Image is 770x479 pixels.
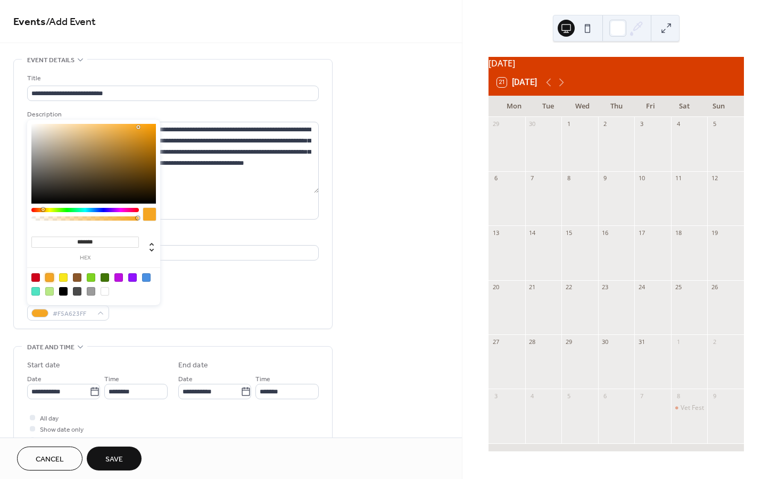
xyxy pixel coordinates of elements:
div: #417505 [101,273,109,282]
div: 14 [528,229,536,237]
div: Fri [633,96,667,117]
span: Time [255,374,270,385]
div: 7 [528,174,536,182]
div: 12 [710,174,718,182]
div: Location [27,232,317,243]
div: 9 [710,392,718,400]
div: 2 [601,120,609,128]
span: / Add Event [46,12,96,32]
span: Time [104,374,119,385]
a: Events [13,12,46,32]
span: Show date only [40,424,84,435]
div: 24 [637,283,645,291]
div: 21 [528,283,536,291]
div: 30 [528,120,536,128]
div: 4 [674,120,682,128]
div: 7 [637,392,645,400]
div: Mon [497,96,531,117]
div: 13 [492,229,500,237]
div: 9 [601,174,609,182]
div: 27 [492,338,500,346]
span: #F5A623FF [53,308,92,320]
div: #FFFFFF [101,287,109,296]
div: #F8E71C [59,273,68,282]
div: 29 [565,338,573,346]
div: #000000 [59,287,68,296]
span: All day [40,413,59,424]
div: 5 [710,120,718,128]
div: Vet Fest [681,404,704,413]
label: hex [31,255,139,261]
div: Sun [701,96,735,117]
div: 29 [492,120,500,128]
div: 5 [565,392,573,400]
div: 20 [492,283,500,291]
div: 4 [528,392,536,400]
div: 11 [674,174,682,182]
div: #F5A623 [45,273,54,282]
div: 3 [492,392,500,400]
span: Date [178,374,193,385]
div: 6 [601,392,609,400]
div: 18 [674,229,682,237]
button: 21[DATE] [493,75,541,90]
div: 25 [674,283,682,291]
div: #8B572A [73,273,81,282]
div: Thu [599,96,633,117]
button: Save [87,447,142,470]
div: Start date [27,360,60,371]
div: #4A4A4A [73,287,81,296]
span: Date and time [27,342,74,353]
div: 6 [492,174,500,182]
button: Cancel [17,447,82,470]
div: Tue [531,96,565,117]
div: 30 [601,338,609,346]
div: #9013FE [128,273,137,282]
div: #7ED321 [87,273,95,282]
div: #B8E986 [45,287,54,296]
div: #9B9B9B [87,287,95,296]
span: Date [27,374,42,385]
div: 8 [565,174,573,182]
div: #50E3C2 [31,287,40,296]
div: 22 [565,283,573,291]
div: Sat [667,96,701,117]
div: 16 [601,229,609,237]
div: #BD10E0 [114,273,123,282]
span: Save [105,454,123,465]
div: 10 [637,174,645,182]
div: Title [27,73,317,84]
div: #4A90E2 [142,273,151,282]
div: 1 [674,338,682,346]
div: Vet Fest [671,404,708,413]
div: 3 [637,120,645,128]
div: 31 [637,338,645,346]
div: 2 [710,338,718,346]
div: Description [27,109,317,120]
div: 8 [674,392,682,400]
div: #D0021B [31,273,40,282]
span: Cancel [36,454,64,465]
span: Event details [27,55,74,66]
div: 1 [565,120,573,128]
div: End date [178,360,208,371]
div: 28 [528,338,536,346]
div: [DATE] [489,57,744,70]
div: 17 [637,229,645,237]
div: Wed [565,96,599,117]
div: 23 [601,283,609,291]
span: Hide end time [40,435,80,447]
div: 15 [565,229,573,237]
div: 19 [710,229,718,237]
div: 26 [710,283,718,291]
